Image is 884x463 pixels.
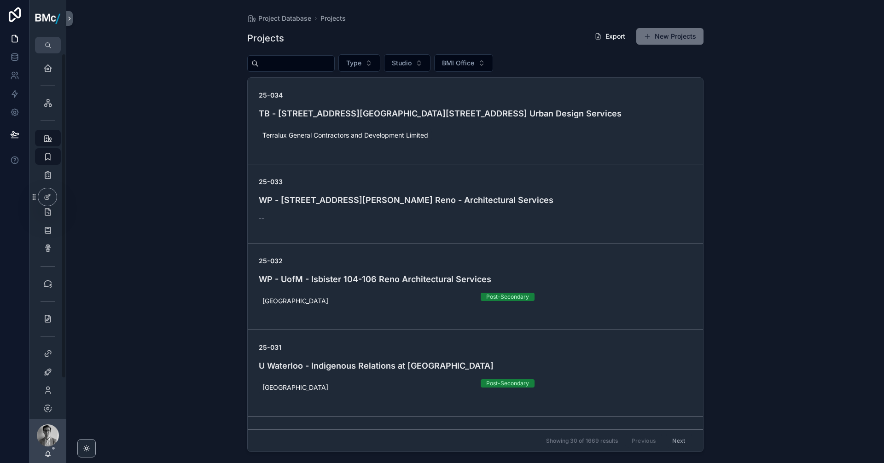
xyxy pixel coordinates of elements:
[346,58,361,68] span: Type
[259,273,692,285] h4: WP - UofM - Isbister 104-106 Reno Architectural Services
[247,32,284,45] h1: Projects
[262,296,328,306] span: [GEOGRAPHIC_DATA]
[587,28,633,45] button: Export
[247,14,311,23] a: Project Database
[666,434,692,448] button: Next
[259,107,692,120] h4: TB - [STREET_ADDRESS][GEOGRAPHIC_DATA][STREET_ADDRESS] Urban Design Services
[259,91,283,99] strong: 25-034
[262,131,428,140] span: Terralux General Contractors and Development Limited
[248,78,703,164] a: 25-034TB - [STREET_ADDRESS][GEOGRAPHIC_DATA][STREET_ADDRESS] Urban Design ServicesTerralux Genera...
[259,381,332,394] a: [GEOGRAPHIC_DATA]
[259,129,432,142] a: Terralux General Contractors and Development Limited
[259,359,692,372] h4: U Waterloo - Indigenous Relations at [GEOGRAPHIC_DATA]
[29,53,66,419] div: scrollable content
[320,14,346,23] a: Projects
[259,194,692,206] h4: WP - [STREET_ADDRESS][PERSON_NAME] Reno - Architectural Services
[248,330,703,416] a: 25-031U Waterloo - Indigenous Relations at [GEOGRAPHIC_DATA][GEOGRAPHIC_DATA]Post-Secondary
[262,383,328,392] span: [GEOGRAPHIC_DATA]
[442,58,474,68] span: BMI Office
[259,178,283,185] strong: 25-033
[259,295,332,307] a: [GEOGRAPHIC_DATA]
[486,293,529,301] div: Post-Secondary
[259,257,283,265] strong: 25-032
[486,379,529,388] div: Post-Secondary
[338,54,380,72] button: Select Button
[248,164,703,243] a: 25-033WP - [STREET_ADDRESS][PERSON_NAME] Reno - Architectural Services--
[392,58,412,68] span: Studio
[546,437,618,445] span: Showing 30 of 1669 results
[258,14,311,23] span: Project Database
[384,54,430,72] button: Select Button
[259,214,264,223] span: --
[248,243,703,330] a: 25-032WP - UofM - Isbister 104-106 Reno Architectural Services[GEOGRAPHIC_DATA]Post-Secondary
[35,12,61,25] img: App logo
[434,54,493,72] button: Select Button
[259,343,281,351] strong: 25-031
[636,28,704,45] button: New Projects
